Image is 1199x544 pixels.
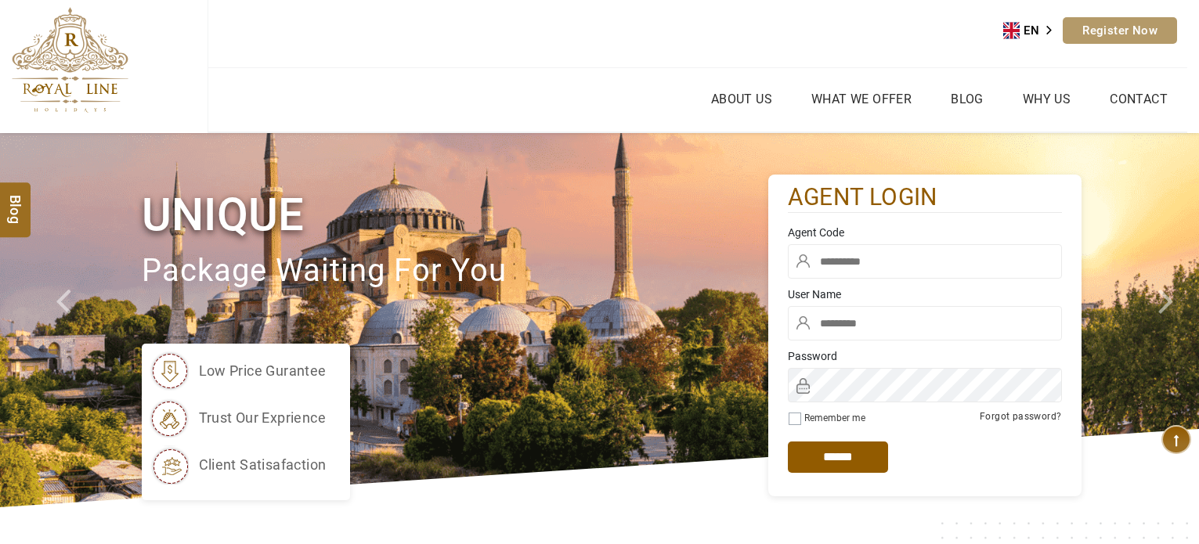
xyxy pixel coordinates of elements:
a: What we Offer [807,88,916,110]
a: Register Now [1063,17,1177,44]
img: The Royal Line Holidays [12,7,128,113]
label: User Name [788,286,1062,302]
li: client satisafaction [150,445,327,485]
label: Agent Code [788,225,1062,240]
label: Remember me [804,413,865,423]
a: Contact [1106,88,1172,110]
a: About Us [707,88,776,110]
aside: Language selected: English [1003,19,1063,42]
a: Forgot password? [980,411,1061,422]
div: Language [1003,19,1063,42]
label: Password [788,348,1062,364]
h1: Unique [142,186,768,244]
a: Check next image [1139,133,1199,507]
h2: agent login [788,182,1062,213]
a: EN [1003,19,1063,42]
a: Blog [947,88,988,110]
a: Why Us [1019,88,1074,110]
p: package waiting for you [142,245,768,297]
span: Blog [5,195,26,208]
li: trust our exprience [150,398,327,438]
li: low price gurantee [150,351,327,391]
a: Check next prev [36,133,96,507]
